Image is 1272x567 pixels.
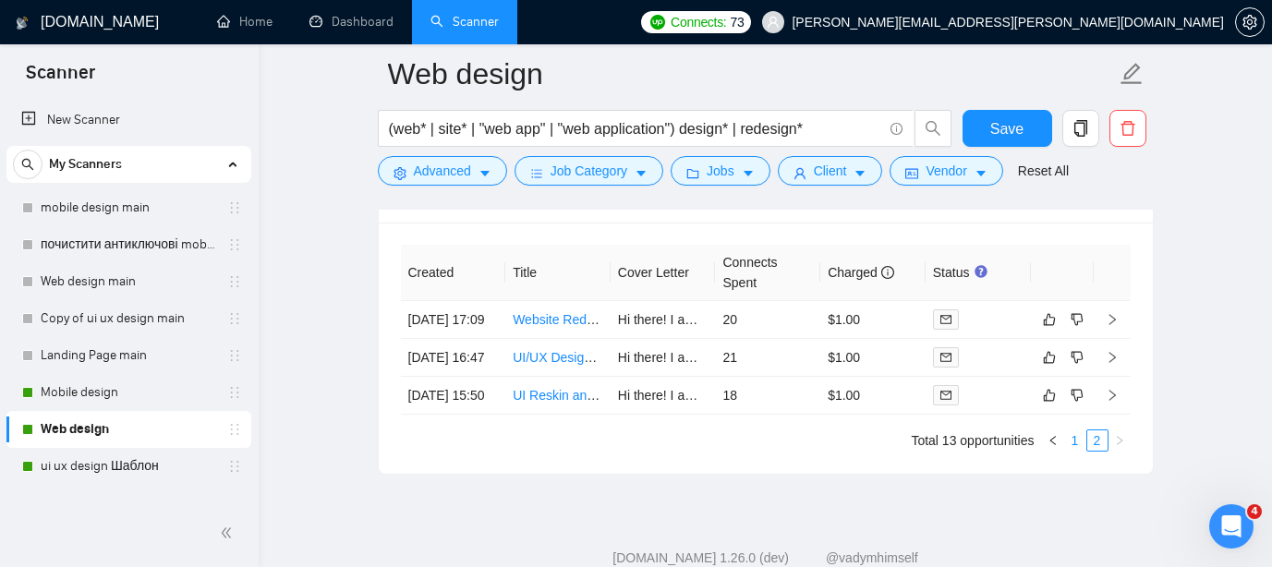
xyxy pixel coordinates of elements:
span: user [793,166,806,180]
span: search [14,158,42,171]
span: like [1043,388,1056,403]
td: 18 [715,377,820,415]
span: holder [227,422,242,437]
span: user [767,16,780,29]
span: caret-down [854,166,866,180]
span: Client [814,161,847,181]
span: Charged [828,265,894,280]
a: Website Redesign & Modernization [513,312,714,327]
td: 21 [715,339,820,377]
button: like [1038,346,1060,368]
th: Status [926,245,1031,301]
button: barsJob Categorycaret-down [515,156,663,186]
span: right [1106,389,1119,402]
span: mail [940,390,951,401]
a: ui ux design Шаблон [41,448,216,485]
span: holder [227,200,242,215]
li: Next Page [1108,429,1131,452]
a: homeHome [217,14,273,30]
li: 2 [1086,429,1108,452]
span: Vendor [926,161,966,181]
a: Web design [41,411,216,448]
span: Scanner [11,59,110,98]
button: userClientcaret-down [778,156,883,186]
button: idcardVendorcaret-down [890,156,1002,186]
td: [DATE] 15:50 [401,377,506,415]
span: mail [940,314,951,325]
span: left [1048,435,1059,446]
button: delete [1109,110,1146,147]
span: holder [227,385,242,400]
span: 4 [1247,504,1262,519]
a: 2 [1087,430,1108,451]
th: Cover Letter [611,245,716,301]
a: UI/UX Designer for Business Website Redesign in [GEOGRAPHIC_DATA] [513,350,938,365]
button: left [1042,429,1064,452]
button: like [1038,384,1060,406]
button: dislike [1066,346,1088,368]
a: Copy of ui ux design main [41,300,216,337]
div: Tooltip anchor [973,263,989,280]
span: idcard [905,166,918,180]
span: setting [394,166,406,180]
span: right [1106,313,1119,326]
span: edit [1120,62,1144,86]
span: holder [227,311,242,326]
a: mobile design main [41,189,216,226]
span: Connects: [671,12,726,32]
input: Scanner name... [388,51,1116,97]
td: $1.00 [820,339,926,377]
button: right [1108,429,1131,452]
span: info-circle [881,266,894,279]
img: upwork-logo.png [650,15,665,30]
button: settingAdvancedcaret-down [378,156,507,186]
span: holder [227,459,242,474]
span: search [915,120,951,137]
td: UI/UX Designer for Business Website Redesign in Figma [505,339,611,377]
span: dislike [1071,350,1084,365]
button: dislike [1066,384,1088,406]
span: holder [227,237,242,252]
th: Connects Spent [715,245,820,301]
span: Jobs [707,161,734,181]
td: $1.00 [820,377,926,415]
span: holder [227,274,242,289]
a: UI Reskin and Revamp [513,388,646,403]
button: search [915,110,951,147]
li: Total 13 opportunities [911,429,1034,452]
span: caret-down [635,166,648,180]
a: Reset All [1018,161,1069,181]
td: UI Reskin and Revamp [505,377,611,415]
li: Previous Page [1042,429,1064,452]
span: delete [1110,120,1145,137]
a: Mobile design [41,374,216,411]
button: Save [963,110,1052,147]
td: 20 [715,301,820,339]
button: setting [1235,7,1265,37]
td: [DATE] 16:47 [401,339,506,377]
li: 1 [1064,429,1086,452]
span: dislike [1071,388,1084,403]
a: setting [1235,15,1265,30]
a: dashboardDashboard [309,14,394,30]
td: [DATE] 17:09 [401,301,506,339]
a: @vadymhimself [826,550,918,565]
input: Search Freelance Jobs... [389,117,882,140]
td: $1.00 [820,301,926,339]
span: mail [940,352,951,363]
span: copy [1063,120,1098,137]
span: right [1106,351,1119,364]
a: 1 [1065,430,1085,451]
td: Website Redesign & Modernization [505,301,611,339]
span: Advanced [414,161,471,181]
a: почистити антиключові mobile design main [41,226,216,263]
span: dislike [1071,312,1084,327]
th: Created [401,245,506,301]
span: caret-down [742,166,755,180]
a: [DOMAIN_NAME] 1.26.0 (dev) [612,550,789,565]
span: 73 [730,12,744,32]
span: double-left [220,524,238,542]
a: Web design main [41,263,216,300]
iframe: Intercom live chat [1209,504,1254,549]
button: dislike [1066,308,1088,331]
